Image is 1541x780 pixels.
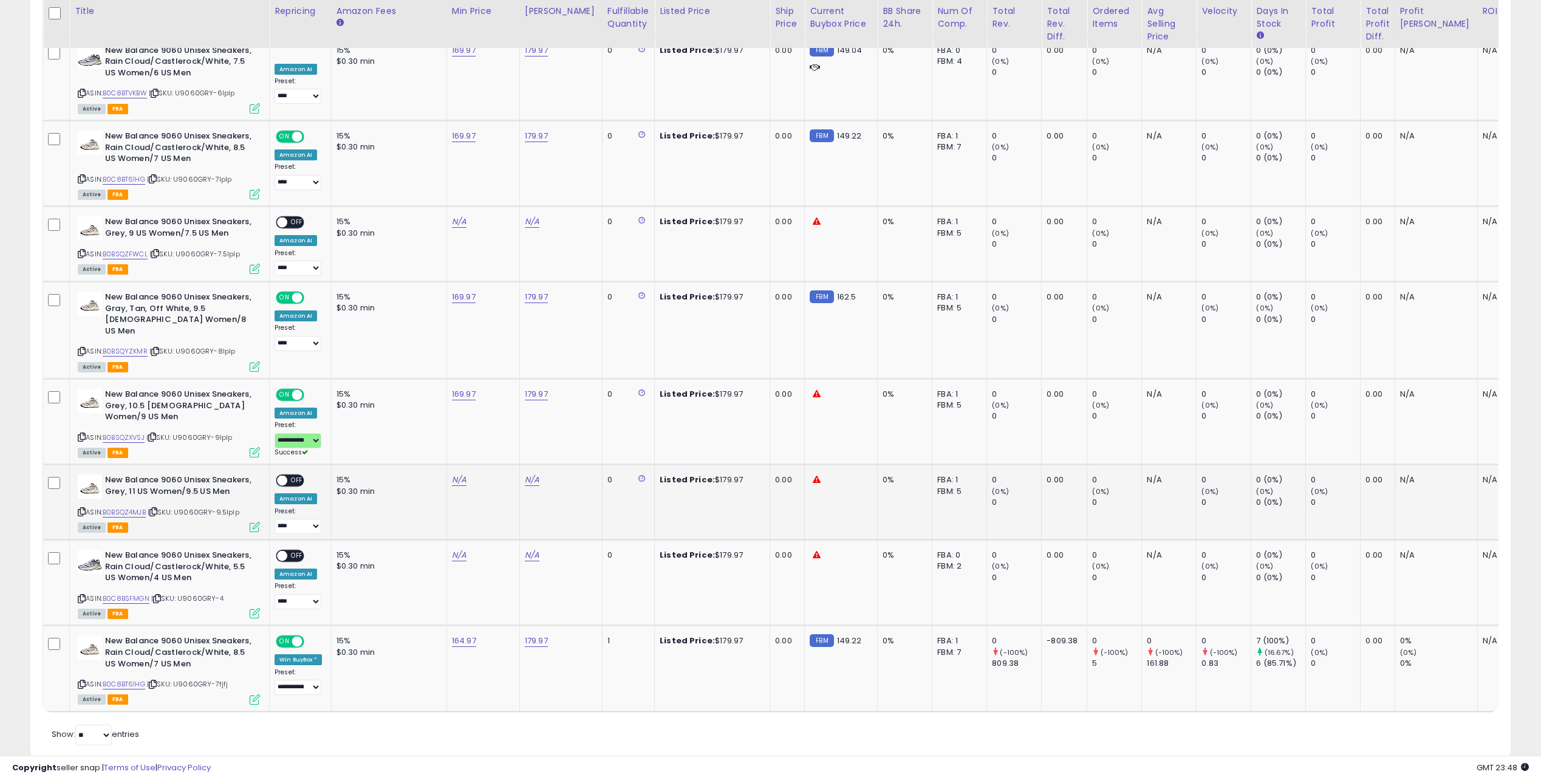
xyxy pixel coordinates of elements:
div: $179.97 [660,216,760,227]
b: Listed Price: [660,44,715,56]
div: 0.00 [1047,292,1078,303]
small: (0%) [1092,400,1109,410]
div: 0% [883,45,923,56]
div: 0 [1201,216,1251,227]
small: (0%) [992,56,1009,66]
div: Keirth [54,204,79,217]
div: 0.00 [1365,216,1385,227]
span: 149.04 [837,44,863,56]
div: FBM: 5 [937,400,977,411]
span: Help [193,409,212,418]
div: 0 [1201,67,1251,78]
div: $179.97 [660,131,760,142]
div: Ship Price [775,5,799,30]
a: N/A [525,474,539,486]
div: Yo-Yo Repricing Rule [25,370,203,383]
div: $0.30 min [337,400,437,411]
div: FBM: 5 [937,303,977,313]
div: Current Buybox Price [810,5,872,30]
div: 0 [1311,67,1360,78]
div: 0 (0%) [1256,216,1305,227]
div: 0 [992,45,1041,56]
small: (0%) [992,142,1009,152]
a: N/A [452,549,466,561]
div: 0.00 [1365,45,1385,56]
div: 0 [1201,389,1251,400]
div: Send us a message [12,233,231,267]
div: 0 (0%) [1256,389,1305,400]
a: 164.97 [452,635,476,647]
a: B0C8BSFMGN [103,594,149,604]
div: 0 (0%) [1256,314,1305,325]
img: 41Zoj2pr+dL._SL40_.jpg [78,45,102,69]
div: 0 [1092,389,1141,400]
div: 0 [1092,411,1141,422]
small: (0%) [1311,228,1328,238]
small: (0%) [1092,303,1109,313]
div: 0.00 [1047,131,1078,142]
div: 0% [883,216,923,227]
div: 0.00 [775,292,795,303]
div: The Reduced Profit Range (RPR) [18,307,225,330]
div: 0 [992,314,1041,325]
div: 0 [1311,389,1360,400]
div: [PERSON_NAME] [525,5,597,18]
div: $0.30 min [337,56,437,67]
div: 0 (0%) [1256,292,1305,303]
button: Search for help [18,278,225,303]
div: Velocity [1201,5,1246,18]
div: FBA: 1 [937,216,977,227]
div: FBA: 1 [937,389,977,400]
div: • 23h ago [81,204,121,217]
b: New Balance 9060 Unisex Sneakers, Rain Cloud/Castlerock/White, 8.5 US Women/7 US Men [105,131,253,168]
a: Terms of Use [104,762,155,773]
span: FBA [108,190,128,200]
div: 0 [607,292,645,303]
div: 0 [607,474,645,485]
span: ON [277,132,292,142]
small: Amazon Fees. [337,18,344,29]
div: 0 (0%) [1256,411,1305,422]
a: 169.97 [452,130,476,142]
div: 0.00 [1047,389,1078,400]
div: ASIN: [78,45,260,112]
span: OFF [287,476,307,486]
div: N/A [1483,45,1523,56]
small: (0%) [1311,142,1328,152]
b: Listed Price: [660,216,715,227]
div: $179.97 [660,474,760,485]
div: FBM: 7 [937,142,977,152]
a: 179.97 [525,130,548,142]
span: ON [277,390,292,400]
b: Listed Price: [660,388,715,400]
div: FBA: 1 [937,292,977,303]
b: New Balance 9060 Unisex Sneakers, Grey, 11 US Women/9.5 US Men [105,474,253,500]
div: ASIN: [78,216,260,273]
a: 169.97 [452,44,476,56]
div: 0% [883,389,923,400]
div: 0.00 [775,474,795,485]
span: Home [27,409,54,418]
div: 0 [992,152,1041,163]
div: $0.30 min [337,303,437,313]
a: 169.97 [452,388,476,400]
img: 31lfaaFQWLL._SL40_.jpg [78,635,102,660]
div: The Reduced Profit Range (RPR) [25,312,203,325]
b: Listed Price: [660,291,715,303]
div: N/A [1147,389,1187,400]
div: N/A [1147,131,1187,142]
div: 0.00 [1047,216,1078,227]
small: FBM [810,290,833,303]
div: N/A [1147,474,1187,485]
small: (0%) [1092,228,1109,238]
div: 0 [992,67,1041,78]
div: Avg Selling Price [1147,5,1191,43]
div: Profile image for KeirthYou can change the title of the preset, for instance. AI+win bb 12 hrs AI... [13,182,230,227]
b: New Balance 9060 Unisex Sneakers, Grey, 10.5 [DEMOGRAPHIC_DATA] Women/9 US Men [105,389,253,426]
div: N/A [1400,292,1468,303]
div: 0.00 [1365,474,1385,485]
span: | SKU: U9060GRY-6lplp [149,88,235,98]
div: 0 [1311,131,1360,142]
div: 0 [1311,474,1360,485]
div: Close [209,19,231,41]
